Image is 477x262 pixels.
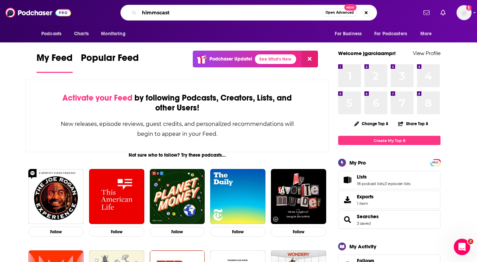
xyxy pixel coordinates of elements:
img: The Joe Rogan Experience [28,169,84,224]
a: Show notifications dropdown [421,7,432,18]
svg: Add a profile image [466,5,472,11]
img: This American Life [89,169,144,224]
img: Planet Money [150,169,205,224]
iframe: Intercom live chat [454,239,470,255]
button: Share Top 8 [398,117,429,130]
span: Open Advanced [326,11,354,14]
span: For Podcasters [374,29,407,39]
button: Follow [150,227,205,237]
a: Searches [357,213,379,220]
span: Activate your Feed [62,93,132,103]
button: open menu [37,27,70,40]
span: Lists [338,171,440,189]
a: 18 podcast lists [357,181,384,186]
button: Follow [28,227,84,237]
a: Lists [357,174,410,180]
div: My Activity [349,243,376,250]
a: Lists [341,175,354,185]
span: Logged in as jgarciaampr [457,5,472,20]
span: PRO [431,160,439,165]
button: open menu [370,27,417,40]
a: My Feed [37,52,73,73]
a: Create My Top 8 [338,136,440,145]
button: Show profile menu [457,5,472,20]
button: Follow [89,227,144,237]
input: Search podcasts, credits, & more... [139,7,322,18]
a: View Profile [413,50,440,56]
span: Exports [357,194,374,200]
span: Exports [341,195,354,205]
img: The Daily [210,169,265,224]
span: 1 item [357,201,374,206]
span: Charts [74,29,89,39]
a: 3 saved [357,221,371,226]
button: Follow [271,227,326,237]
span: Podcasts [41,29,61,39]
span: 2 [468,239,473,244]
a: Show notifications dropdown [438,7,448,18]
div: My Pro [349,159,366,166]
span: More [420,29,432,39]
div: Search podcasts, credits, & more... [120,5,377,21]
img: My Favorite Murder with Karen Kilgariff and Georgia Hardstark [271,169,326,224]
a: See What's New [255,54,296,64]
button: Change Top 8 [350,119,392,128]
button: open menu [330,27,370,40]
a: Charts [70,27,93,40]
a: PRO [431,160,439,165]
button: open menu [96,27,134,40]
a: Exports [338,191,440,209]
button: open menu [416,27,440,40]
span: Popular Feed [81,52,139,68]
button: Follow [210,227,265,237]
div: New releases, episode reviews, guest credits, and personalized recommendations will begin to appe... [60,119,294,139]
div: Not sure who to follow? Try these podcasts... [26,152,329,158]
a: Welcome jgarciaampr! [338,50,396,56]
p: Podchaser Update! [209,56,252,62]
a: Searches [341,215,354,224]
span: , [384,181,385,186]
img: Podchaser - Follow, Share and Rate Podcasts [5,6,71,19]
span: For Business [335,29,362,39]
a: Popular Feed [81,52,139,73]
span: My Feed [37,52,73,68]
img: User Profile [457,5,472,20]
span: Lists [357,174,367,180]
span: Searches [338,210,440,229]
button: Open AdvancedNew [322,9,357,17]
a: 0 episode lists [385,181,410,186]
div: by following Podcasts, Creators, Lists, and other Users! [60,93,294,113]
span: Monitoring [101,29,125,39]
span: New [344,4,357,11]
